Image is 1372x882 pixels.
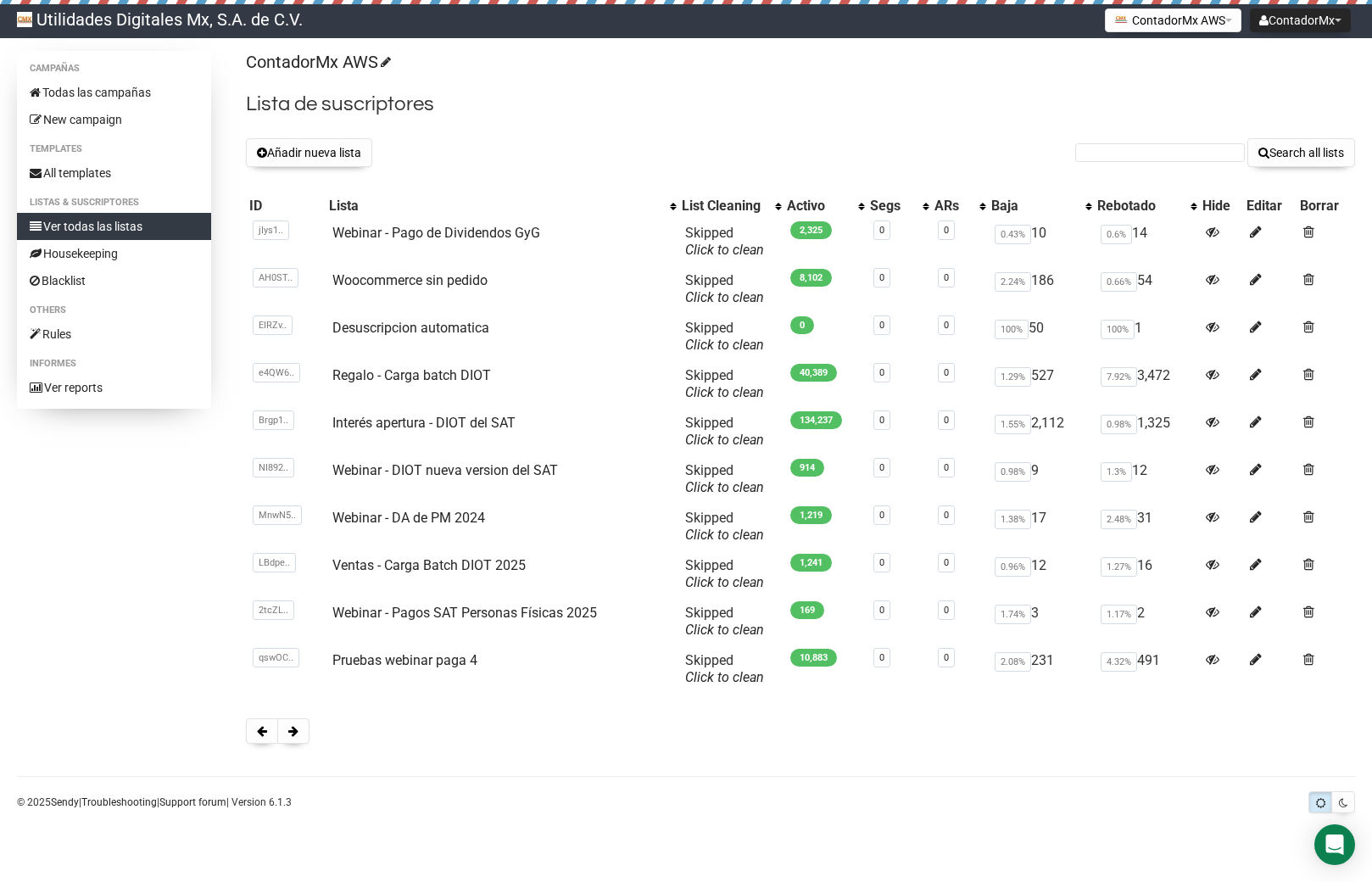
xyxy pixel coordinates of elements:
img: 214e50dfb8bad0c36716e81a4a6f82d2 [17,12,32,27]
a: Webinar - Pago de Dividendos GyG [332,225,540,241]
a: Blacklist [17,267,211,294]
td: 1 [1094,313,1199,360]
a: 0 [879,367,884,378]
a: 0 [944,652,949,663]
th: Activo: No sort applied, activate to apply an ascending sort [784,194,867,218]
span: MnwN5.. [253,505,302,525]
a: Ventas - Carga Batch DIOT 2025 [332,557,526,573]
a: Pruebas webinar paga 4 [332,652,477,668]
a: Housekeeping [17,240,211,267]
a: 0 [944,367,949,378]
td: 16 [1094,550,1199,598]
td: 50 [988,313,1093,360]
div: Borrar [1300,198,1352,215]
a: 0 [879,510,884,521]
span: 2,325 [790,221,832,239]
span: 1.29% [995,367,1031,387]
span: 4.32% [1101,652,1137,672]
button: ContadorMx [1250,8,1351,32]
a: Webinar - DA de PM 2024 [332,510,485,526]
span: LBdpe.. [253,553,296,572]
td: 1,325 [1094,408,1199,455]
a: Click to clean [685,574,764,590]
span: 0.43% [995,225,1031,244]
th: Lista: No sort applied, activate to apply an ascending sort [326,194,678,218]
span: 1.38% [995,510,1031,529]
td: 31 [1094,503,1199,550]
span: 0 [790,316,814,334]
span: 1.55% [995,415,1031,434]
span: 2.48% [1101,510,1137,529]
a: 0 [879,415,884,426]
span: AH0ST.. [253,268,298,287]
td: 491 [1094,645,1199,693]
span: Skipped [685,462,764,495]
img: favicons [1114,13,1128,26]
a: ContadorMx AWS [246,52,388,72]
a: Interés apertura - DIOT del SAT [332,415,516,431]
span: EIRZv.. [253,315,293,335]
li: Others [17,300,211,321]
a: Webinar - DIOT nueva version del SAT [332,462,558,478]
span: Skipped [685,557,764,590]
span: 100% [1101,320,1135,339]
td: 3,472 [1094,360,1199,408]
a: 0 [944,320,949,331]
span: 7.92% [1101,367,1137,387]
a: All templates [17,159,211,187]
td: 186 [988,265,1093,313]
a: 0 [944,225,949,236]
div: Baja [991,198,1076,215]
th: Borrar: No sort applied, sorting is disabled [1297,194,1355,218]
a: Click to clean [685,242,764,258]
li: Templates [17,139,211,159]
a: Troubleshooting [81,796,157,808]
a: Ver todas las listas [17,213,211,240]
th: Hide: No sort applied, sorting is disabled [1199,194,1243,218]
span: 2.08% [995,652,1031,672]
a: 0 [944,272,949,283]
span: Skipped [685,652,764,685]
span: NI892.. [253,458,294,477]
td: 14 [1094,218,1199,265]
a: Todas las campañas [17,79,211,106]
a: Rules [17,321,211,348]
a: 0 [879,462,884,473]
button: ContadorMx AWS [1105,8,1241,32]
span: 1.3% [1101,462,1132,482]
a: Webinar - Pagos SAT Personas Físicas 2025 [332,605,597,621]
a: Click to clean [685,289,764,305]
button: Añadir nueva lista [246,138,372,167]
td: 9 [988,455,1093,503]
span: 134,237 [790,411,842,429]
span: Skipped [685,225,764,258]
a: 0 [879,272,884,283]
span: Skipped [685,510,764,543]
a: 0 [879,652,884,663]
a: Click to clean [685,479,764,495]
span: Skipped [685,272,764,305]
span: jIys1.. [253,220,289,240]
a: Woocommerce sin pedido [332,272,488,288]
span: 1.17% [1101,605,1137,624]
td: 12 [1094,455,1199,503]
td: 17 [988,503,1093,550]
span: 0.98% [995,462,1031,482]
td: 54 [1094,265,1199,313]
span: 2.24% [995,272,1031,292]
td: 12 [988,550,1093,598]
a: 0 [944,415,949,426]
a: Sendy [51,796,79,808]
td: 2,112 [988,408,1093,455]
li: Listas & Suscriptores [17,193,211,213]
span: 1,241 [790,554,832,572]
a: 0 [944,510,949,521]
div: Segs [870,198,914,215]
a: 0 [944,462,949,473]
a: Click to clean [685,669,764,685]
td: 231 [988,645,1093,693]
h2: Lista de suscriptores [246,89,1355,120]
span: Brgp1.. [253,410,294,430]
div: ARs [934,198,971,215]
div: Rebotado [1097,198,1182,215]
